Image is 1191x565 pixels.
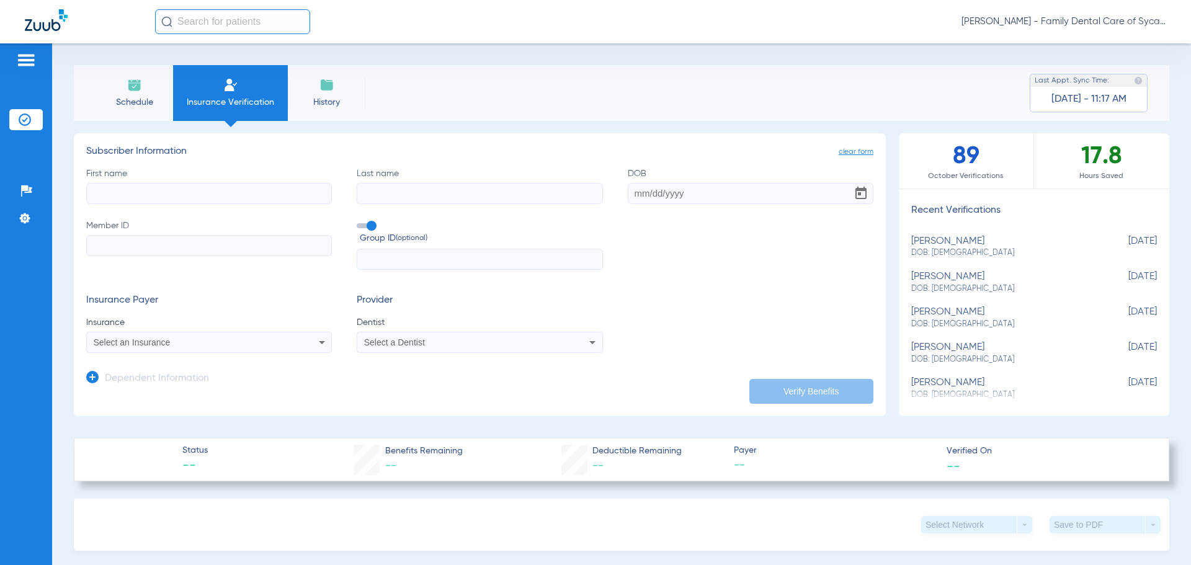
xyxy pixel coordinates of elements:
img: hamburger-icon [16,53,36,68]
input: First name [86,183,332,204]
h3: Subscriber Information [86,146,873,158]
div: [PERSON_NAME] [911,271,1095,294]
span: [DATE] [1095,377,1157,400]
span: [DATE] [1095,342,1157,365]
img: Search Icon [161,16,172,27]
span: Dentist [357,316,602,329]
span: Select a Dentist [364,337,425,347]
label: DOB [628,167,873,204]
h3: Insurance Payer [86,295,332,307]
span: clear form [839,146,873,158]
span: -- [182,458,208,475]
span: [DATE] [1095,271,1157,294]
span: Status [182,444,208,457]
span: [PERSON_NAME] - Family Dental Care of Sycamore [961,16,1166,28]
img: History [319,78,334,92]
div: 17.8 [1034,133,1169,189]
span: History [297,96,356,109]
h3: Recent Verifications [899,205,1169,217]
span: Schedule [105,96,164,109]
label: Last name [357,167,602,204]
span: -- [947,459,960,472]
span: Benefits Remaining [385,445,463,458]
span: DOB: [DEMOGRAPHIC_DATA] [911,354,1095,365]
span: October Verifications [899,170,1033,182]
div: [PERSON_NAME] [911,342,1095,365]
span: Last Appt. Sync Time: [1035,74,1109,87]
img: Manual Insurance Verification [223,78,238,92]
img: Schedule [127,78,142,92]
span: Group ID [360,232,602,245]
span: -- [734,458,936,473]
input: Search for patients [155,9,310,34]
span: DOB: [DEMOGRAPHIC_DATA] [911,283,1095,295]
img: Zuub Logo [25,9,68,31]
div: [PERSON_NAME] [911,377,1095,400]
input: DOBOpen calendar [628,183,873,204]
span: -- [592,460,604,471]
span: Hours Saved [1034,170,1169,182]
label: Member ID [86,220,332,270]
h3: Provider [357,295,602,307]
span: DOB: [DEMOGRAPHIC_DATA] [911,319,1095,330]
span: Deductible Remaining [592,445,682,458]
input: Member ID [86,235,332,256]
span: Verified On [947,445,1149,458]
button: Open calendar [849,181,873,206]
span: Insurance [86,316,332,329]
div: 89 [899,133,1034,189]
small: (optional) [396,232,427,245]
span: [DATE] [1095,236,1157,259]
input: Last name [357,183,602,204]
span: -- [385,460,396,471]
span: Payer [734,444,936,457]
span: [DATE] - 11:17 AM [1051,93,1126,105]
img: last sync help info [1134,76,1143,85]
button: Verify Benefits [749,379,873,404]
span: [DATE] [1095,306,1157,329]
span: DOB: [DEMOGRAPHIC_DATA] [911,247,1095,259]
h3: Dependent Information [105,373,209,385]
label: First name [86,167,332,204]
div: [PERSON_NAME] [911,236,1095,259]
div: [PERSON_NAME] [911,306,1095,329]
span: Select an Insurance [94,337,171,347]
span: Insurance Verification [182,96,279,109]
